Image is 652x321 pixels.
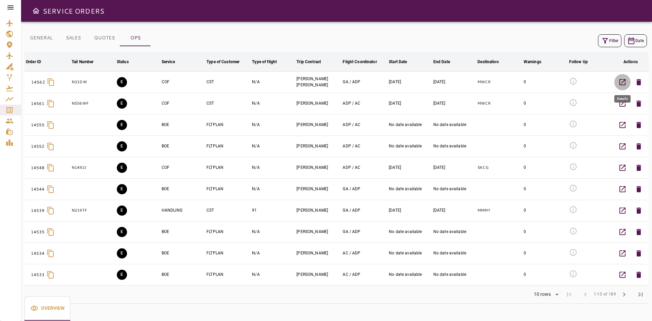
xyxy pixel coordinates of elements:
td: N/A [251,221,295,243]
div: Type of flight [252,58,277,66]
td: N/A [251,157,295,178]
td: COF [160,71,205,93]
button: Delete [631,202,647,219]
button: Details [614,117,631,133]
div: GERARDO ARGUIJO, ADRIANA DEL POZO [343,208,386,213]
span: Type of Customer [206,58,248,66]
td: CST [205,200,251,221]
div: GERARDO ARGUIJO, ADRIANA DEL POZO [343,186,386,192]
p: MMMY [477,208,521,213]
td: N/A [251,136,295,157]
button: Delete [631,224,647,240]
div: 0 [524,122,566,128]
td: [DATE] [432,71,476,93]
button: EXECUTION [117,141,127,151]
span: Flight Coordinator [343,58,385,66]
button: Delete [631,181,647,197]
span: First Page [561,286,577,303]
h6: SERVICE ORDERS [43,5,104,16]
td: FLTPLAN [205,157,251,178]
div: ADRIANA DEL POZO, ALFREDO CABRERA [343,122,386,128]
div: Tail Number [72,58,93,66]
span: Tail Number [72,58,102,66]
button: OPS [120,30,151,46]
td: FLTPLAN [205,178,251,200]
button: Details [614,202,631,219]
p: 14552 [31,143,45,149]
span: Trip Contract [296,58,330,66]
div: 0 [524,250,566,256]
td: FLTPLAN [205,221,251,243]
button: Delete [631,160,647,176]
td: FLTPLAN [205,243,251,264]
p: N556WF [72,101,114,106]
p: 14555 [31,122,45,128]
div: ADRIANA DEL POZO, ALFREDO CABRERA [343,143,386,149]
td: BOE [160,243,205,264]
button: EXECUTION [117,270,127,280]
td: No date available [432,114,476,136]
td: No date available [432,221,476,243]
div: 0 [524,165,566,171]
td: FLTPLAN [205,136,251,157]
p: N1492J [72,165,114,171]
div: 0 [524,229,566,235]
button: SALES [58,30,89,46]
button: GENERAL [24,30,58,46]
td: N/A [251,71,295,93]
button: EXECUTION [117,99,127,109]
p: MWCR [477,101,521,106]
button: Details [614,224,631,240]
p: 14535 [31,229,45,235]
p: 14533 [31,272,45,278]
td: FLTPLAN [205,264,251,285]
p: 14561 [31,101,45,107]
td: [PERSON_NAME] [PERSON_NAME] [295,71,341,93]
td: No date available [432,136,476,157]
p: 14539 [31,208,45,214]
button: Details [614,160,631,176]
div: 0 [524,272,566,278]
td: [DATE] [432,157,476,178]
div: Service [162,58,175,66]
td: HANDLING [160,200,205,221]
td: [PERSON_NAME] [295,243,341,264]
td: COF [160,93,205,114]
td: No date available [432,178,476,200]
span: Status [117,58,138,66]
div: Warnings [524,58,541,66]
span: Service [162,58,184,66]
div: GERARDO ARGUIJO, ADRIANA DEL POZO [343,229,386,235]
div: basic tabs example [24,30,151,46]
div: End Date [433,58,450,66]
div: Type of Customer [206,58,239,66]
button: EXECUTION [117,163,127,173]
td: N/A [251,93,295,114]
div: 10 rows [532,291,553,297]
td: BOE [160,221,205,243]
td: [PERSON_NAME] [295,93,341,114]
td: [PERSON_NAME] [295,178,341,200]
div: ALFREDO CABRERA, ADRIANA DEL POZO [343,272,386,278]
td: BOE [160,114,205,136]
button: Details [614,267,631,283]
td: N/A [251,178,295,200]
p: N31DW [72,79,114,85]
div: Destination [477,58,499,66]
td: [DATE] [432,93,476,114]
button: Delete [631,138,647,155]
td: [DATE] [387,93,432,114]
p: 14534 [31,250,45,256]
span: Order ID [26,58,50,66]
div: 0 [524,186,566,192]
td: [DATE] [387,71,432,93]
td: BOE [160,264,205,285]
span: Destination [477,58,507,66]
div: GERARDO ARGUIJO, ADRIANA DEL POZO [343,79,386,85]
button: EXECUTION [117,206,127,216]
button: EXECUTION [117,120,127,130]
span: Type of flight [252,58,286,66]
button: Delete [631,267,647,283]
button: EXECUTION [117,77,127,87]
td: N/A [251,264,295,285]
